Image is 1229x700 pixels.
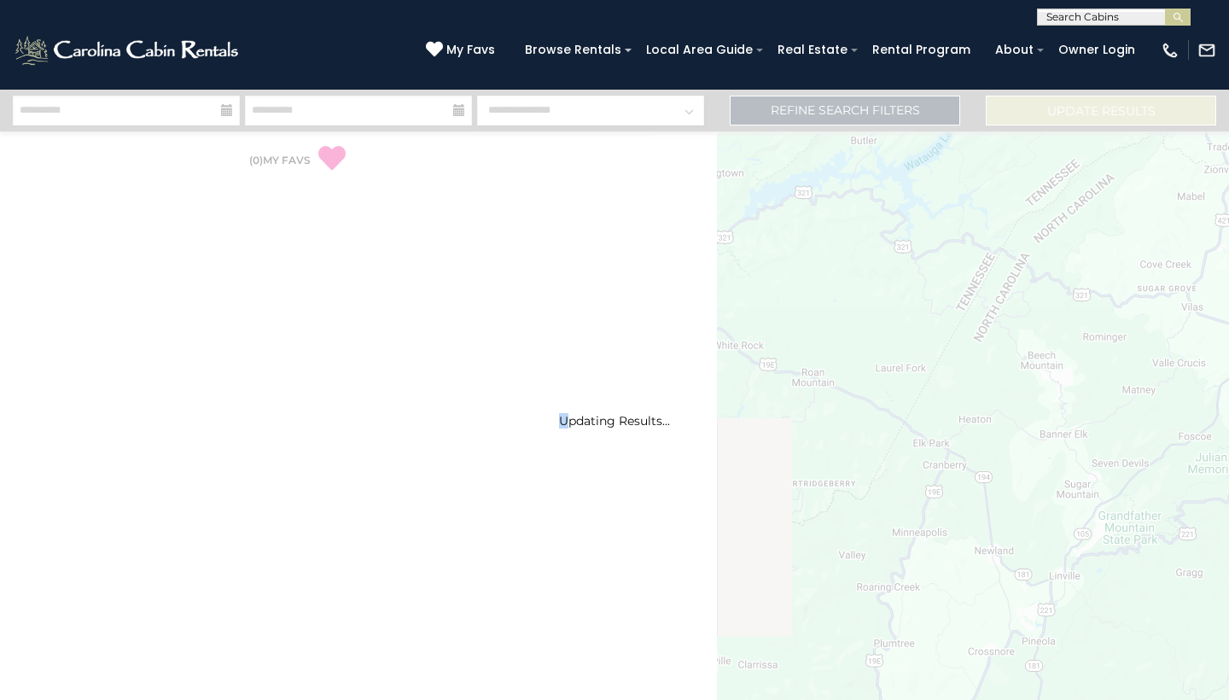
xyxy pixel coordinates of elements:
img: phone-regular-white.png [1161,41,1179,60]
a: Local Area Guide [638,37,761,63]
a: Real Estate [769,37,856,63]
a: Owner Login [1050,37,1144,63]
a: Browse Rentals [516,37,630,63]
a: Rental Program [864,37,979,63]
span: My Favs [446,41,495,59]
a: My Favs [426,41,499,60]
img: White-1-2.png [13,33,243,67]
a: About [987,37,1042,63]
img: mail-regular-white.png [1197,41,1216,60]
